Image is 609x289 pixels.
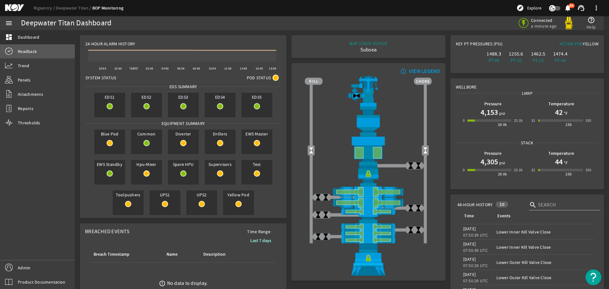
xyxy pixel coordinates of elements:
div: 350 [586,167,592,173]
span: 24-Hour Alarm History [85,41,135,47]
img: ValveClose.png [415,204,422,212]
img: ShearRamOpen.png [305,187,432,197]
text: 04:00 [161,67,169,70]
span: 48-Hour History [457,201,493,208]
img: UpperAnnularOpen.png [305,136,432,166]
span: Supervisors [205,160,236,169]
img: ValveClose.png [314,211,322,219]
span: Test [241,160,272,169]
div: Events [496,213,589,220]
div: Deepwater Titan Dashboard [21,20,111,26]
span: Trend [18,62,29,69]
b: Pressure [484,150,501,156]
span: Reports [18,105,33,112]
span: a minute ago [531,23,558,29]
span: Toolpushers [113,190,144,199]
h1: 44 [555,157,563,167]
span: °F [563,110,568,116]
div: Lower Inner Kill Valve Close [496,244,591,250]
legacy-datetime-component: [DATE] [463,272,476,277]
span: EDS4 [205,93,236,102]
mat-icon: explore [516,4,524,12]
text: [DATE] [129,67,138,70]
text: 18:00 [269,67,276,70]
h1: 42 [555,107,563,117]
b: Temperature [548,101,574,107]
span: EDS2 [131,93,162,102]
mat-icon: help_outline [587,16,595,24]
div: No data to display. [167,280,208,286]
div: 10 [496,201,508,207]
img: PipeRamOpen.png [305,223,432,230]
div: 1255.6 [506,51,526,57]
button: Last 7 days [245,235,276,246]
div: 20.0k [498,122,507,128]
div: 0 [463,167,465,173]
span: Dashboard [18,34,39,40]
mat-icon: error_outline [159,280,166,287]
span: EDS5 [241,93,272,102]
span: Connected [531,17,558,23]
a: BOP Monitoring [92,5,124,11]
div: Breach Timestamp [93,251,158,258]
span: EDS3 [168,93,199,102]
span: EWS Standby [94,160,125,169]
button: more_vert [589,0,604,16]
span: °F [563,160,568,166]
text: 12:00 [224,67,232,70]
img: ValveClose.png [407,226,415,234]
span: Stack [519,140,535,146]
span: Equipment Summary [159,120,207,127]
span: Active Pod [560,41,583,47]
span: Time Range: [242,228,276,235]
span: Thresholds [18,120,40,126]
div: 25.0k [514,117,523,124]
legacy-datetime-component: [DATE] [463,226,476,232]
text: 20:00 [99,67,106,70]
span: psi [498,110,505,116]
img: RiserAdapter.png [305,76,432,106]
div: Events [497,213,510,220]
legacy-datetime-component: 07:50:39 UTC [463,232,488,238]
img: Valve2Open.png [307,147,315,154]
mat-icon: support_agent [577,4,585,12]
legacy-datetime-component: 07:50:39 UTC [463,247,488,253]
img: ValveClose.png [415,226,422,234]
button: Open Resource Center [586,269,601,285]
b: Pressure [484,101,501,107]
div: Name [166,251,195,258]
mat-icon: notifications [564,4,572,12]
span: LMRP [520,90,535,96]
div: VIEW LEGEND [409,68,440,75]
span: Hpu-Mixer [131,160,162,169]
div: Lower Inner Kill Valve Close [496,229,591,235]
a: Rigsentry [34,5,56,11]
img: ValveClose.png [407,162,415,169]
span: Yellow Pod [223,190,254,199]
span: Blue Pod [94,129,125,138]
img: ValveClose.png [407,204,415,212]
h1: 4,305 [481,157,498,167]
span: Drillers [205,129,236,138]
h1: 4,153 [481,107,498,117]
img: ValveClose.png [415,162,422,169]
span: System Status [85,75,116,81]
text: 08:00 [193,67,200,70]
span: Admin [18,265,30,271]
legacy-datetime-component: [DATE] [463,241,476,247]
div: 32 [531,167,535,173]
div: Name [167,251,178,258]
div: BOP STACK STATUS [350,40,387,47]
legacy-datetime-component: [DATE] [463,256,476,262]
img: ValveClose.png [314,233,322,240]
img: RiserConnectorLock.png [305,166,432,187]
i: search [529,201,537,209]
img: PipeRamOpen.png [305,230,432,237]
span: UPS1 [149,190,180,199]
img: Yellowpod.svg [562,17,575,30]
div: PT-06 [484,57,504,63]
img: ValveClose.png [322,194,330,201]
div: 1474.4 [551,51,570,57]
span: Spare HPU [168,160,199,169]
div: Description [203,251,226,258]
